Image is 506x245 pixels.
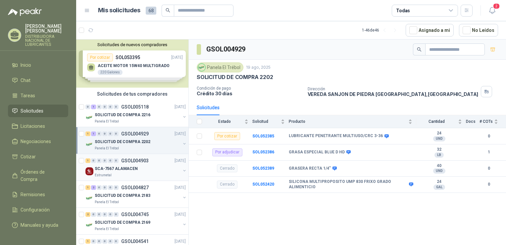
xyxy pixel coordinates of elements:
p: Panela El Trébol [95,226,119,232]
p: 19 ago, 2025 [246,64,271,71]
span: Solicitudes [21,107,43,115]
b: SOL052386 [252,150,274,154]
div: Por cotizar [214,132,240,140]
b: 32 [416,147,462,152]
b: SOL052385 [252,134,274,138]
div: 0 [91,239,96,244]
a: Negociaciones [8,135,68,148]
b: LUBRICANTE PENETRANTE MULTIUSO/CRC 3-36 [289,133,383,139]
span: Configuración [21,206,50,213]
p: Dirección [308,87,479,91]
a: Solicitudes [8,105,68,117]
p: Panela El Trébol [95,200,119,205]
div: 1 [85,131,90,136]
a: 2 0 0 0 0 0 GSOL004745[DATE] Company LogoSOLICITUD DE COMPRA 2169Panela El Trébol [85,210,187,232]
th: Producto [289,115,416,128]
img: Logo peakr [8,8,42,16]
a: SOL052420 [252,182,274,187]
div: Solicitudes [197,104,220,111]
img: Company Logo [85,114,93,122]
p: VEREDA SANJON DE PIEDRA [GEOGRAPHIC_DATA] , [GEOGRAPHIC_DATA] [308,91,479,97]
b: GRASA ESPECIAL BLUE D HD [289,150,345,155]
span: Negociaciones [21,138,51,145]
a: 1 0 0 0 0 0 GSOL004903[DATE] Company LogoSCA-7567 ALAMACENEstrumetal [85,157,187,178]
div: 1 [85,239,90,244]
a: Chat [8,74,68,87]
a: Tareas [8,89,68,102]
a: Órdenes de Compra [8,166,68,186]
button: Solicitudes de nuevos compradores [79,42,186,47]
div: 0 [114,131,119,136]
span: Estado [206,119,243,124]
p: SOLICITUD DE COMPRA 2202 [197,74,273,81]
div: 1 - 46 de 46 [362,25,400,36]
div: Solicitudes de tus compradores [76,88,188,100]
p: [DATE] [175,104,186,110]
div: 0 [108,212,113,217]
div: LB [434,152,444,158]
div: UND [433,168,445,174]
span: 2 [493,3,500,9]
div: 0 [102,212,107,217]
div: Cerrado [217,164,237,172]
div: 0 [91,158,96,163]
button: Asignado a mi [406,24,454,37]
img: Company Logo [85,194,93,202]
b: GRASERA RECTA 1/4" [289,166,331,171]
p: Panela El Trébol [95,119,119,124]
h3: GSOL004929 [206,44,246,54]
span: Chat [21,77,30,84]
p: GSOL004903 [121,158,149,163]
a: Licitaciones [8,120,68,132]
a: Configuración [8,204,68,216]
th: Cantidad [416,115,466,128]
a: SOL052389 [252,166,274,171]
b: 24 [416,179,462,185]
b: 40 [416,163,462,169]
div: 0 [114,185,119,190]
div: 1 [91,105,96,109]
p: GSOL005118 [121,105,149,109]
img: Company Logo [85,167,93,175]
p: DISTRIBUIDORA NACIONAL DE LUBRICANTES [25,35,68,46]
th: Estado [206,115,252,128]
a: 1 2 0 0 0 0 GSOL004827[DATE] Company LogoSOLICITUD DE COMPRA 2183Panela El Trébol [85,184,187,205]
div: Todas [396,7,410,14]
div: 2 [91,185,96,190]
p: GSOL004929 [121,131,149,136]
img: Company Logo [85,221,93,229]
p: Condición de pago [197,86,302,91]
p: [DATE] [175,158,186,164]
a: Remisiones [8,188,68,201]
p: Estrumetal [95,173,112,178]
span: Inicio [21,61,31,69]
span: Órdenes de Compra [21,168,62,183]
p: GSOL004827 [121,185,149,190]
div: 0 [114,158,119,163]
a: Manuales y ayuda [8,219,68,231]
a: 0 1 0 0 0 0 GSOL005118[DATE] Company LogoSOLICITUD DE COMPRA 2216Panela El Trébol [85,103,187,124]
p: Crédito 30 días [197,91,302,96]
p: Panela El Trébol [95,146,119,151]
div: 0 [102,185,107,190]
div: Por adjudicar [212,148,242,156]
th: Docs [466,115,480,128]
p: SOLICITUD DE COMPRA 2202 [95,139,150,145]
div: 0 [102,105,107,109]
div: 1 [85,158,90,163]
b: 0 [480,165,498,172]
a: Cotizar [8,150,68,163]
span: Licitaciones [21,122,45,130]
p: SOLICITUD DE COMPRA 2169 [95,219,150,226]
a: 1 1 0 0 0 0 GSOL004929[DATE] Company LogoSOLICITUD DE COMPRA 2202Panela El Trébol [85,130,187,151]
b: 1 [480,149,498,155]
span: # COTs [480,119,493,124]
p: [DATE] [175,211,186,218]
p: GSOL004541 [121,239,149,244]
b: 0 [480,181,498,188]
p: SOLICITUD DE COMPRA 2183 [95,193,150,199]
img: Company Logo [85,140,93,148]
div: 0 [114,239,119,244]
